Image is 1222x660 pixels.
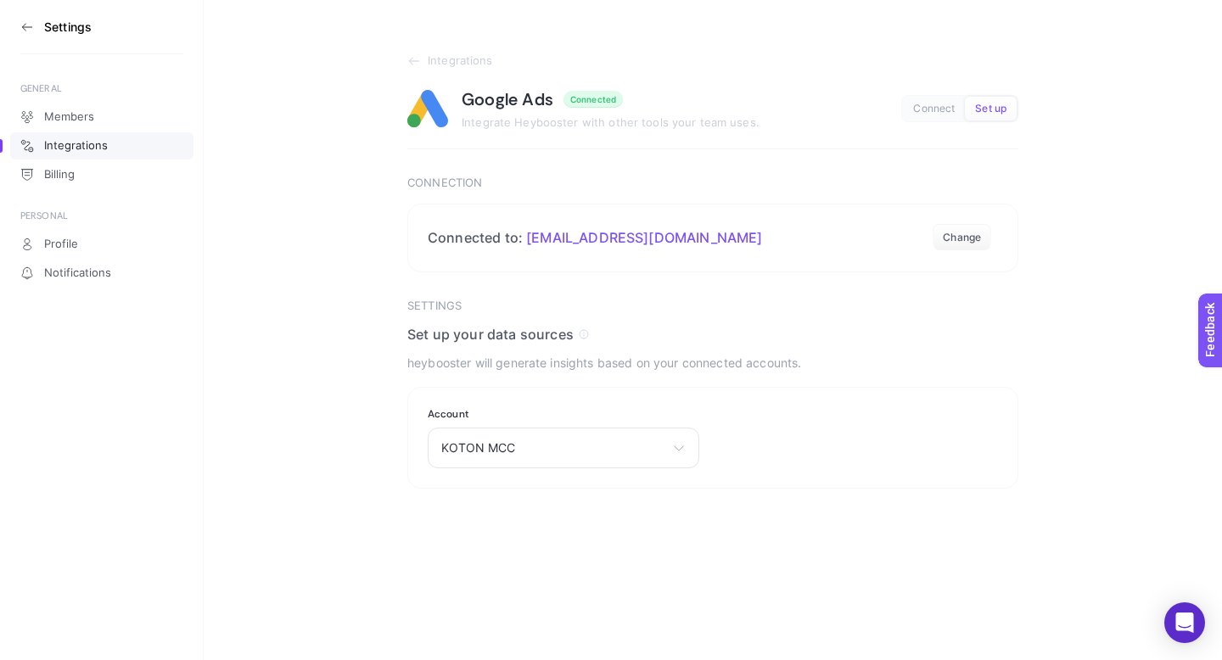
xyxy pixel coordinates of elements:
h3: Settings [407,299,1018,313]
div: Connected [570,94,616,104]
span: Notifications [44,266,111,280]
a: Integrations [407,54,1018,68]
a: Members [10,103,193,131]
span: [EMAIL_ADDRESS][DOMAIN_NAME] [526,229,762,246]
h1: Google Ads [462,88,553,110]
a: Notifications [10,260,193,287]
label: Account [428,407,699,421]
span: Integrations [44,139,108,153]
p: heybooster will generate insights based on your connected accounts. [407,353,1018,373]
a: Billing [10,161,193,188]
span: Billing [44,168,75,182]
span: Integrations [428,54,493,68]
button: Set up [965,97,1017,120]
div: Open Intercom Messenger [1164,602,1205,643]
span: Connect [913,103,955,115]
h3: Connection [407,176,1018,190]
button: Change [933,224,991,251]
span: Set up your data sources [407,326,574,343]
a: Profile [10,231,193,258]
div: PERSONAL [20,209,183,222]
span: Integrate Heybooster with other tools your team uses. [462,115,760,129]
h3: Settings [44,20,92,34]
div: GENERAL [20,81,183,95]
h2: Connected to: [428,229,763,246]
span: Set up [975,103,1006,115]
button: Connect [903,97,965,120]
span: Members [44,110,94,124]
span: Feedback [10,5,64,19]
span: Profile [44,238,78,251]
a: Integrations [10,132,193,159]
span: KOTON MCC [441,441,665,455]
